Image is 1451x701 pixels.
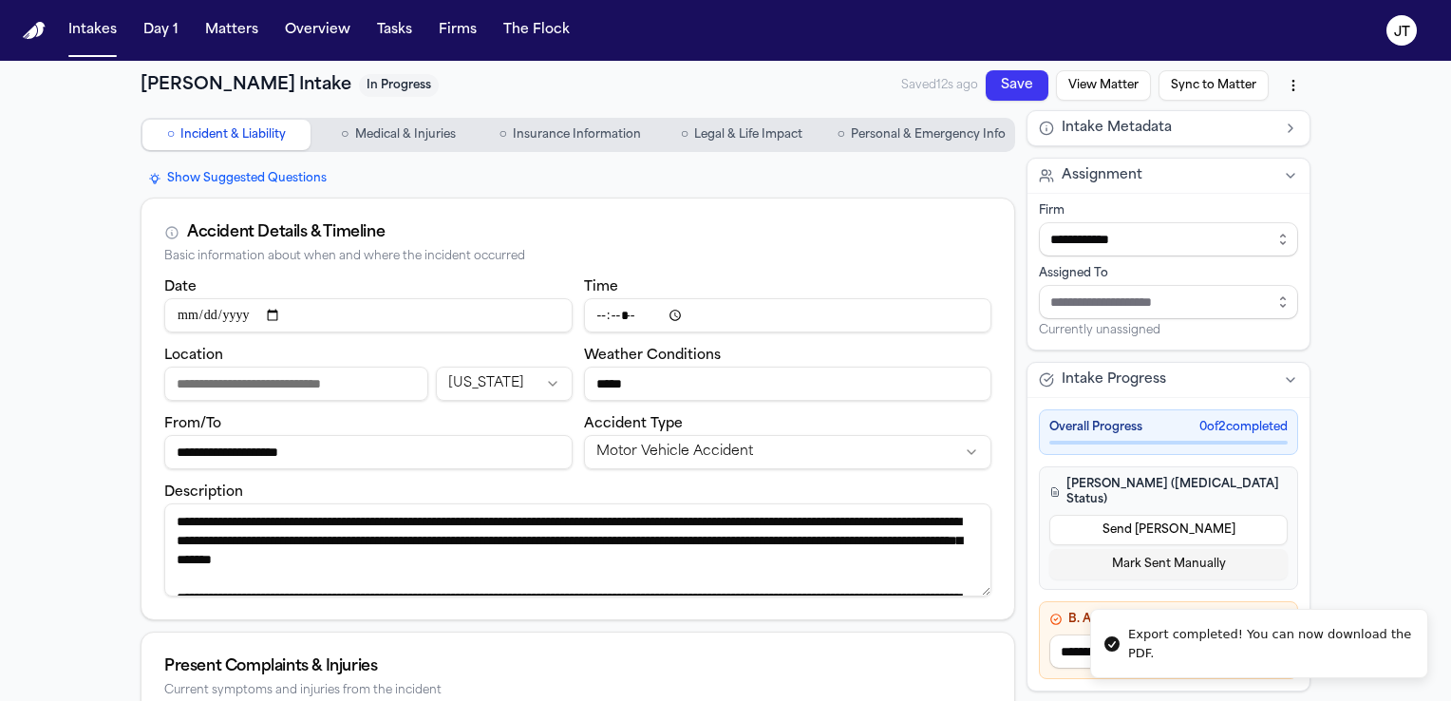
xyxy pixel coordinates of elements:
label: Date [164,280,197,294]
button: Send [PERSON_NAME] [1049,515,1288,545]
button: The Flock [496,13,577,47]
label: Accident Type [584,417,683,431]
button: Sync to Matter [1159,70,1269,101]
div: Assigned To [1039,266,1298,281]
span: Intake Progress [1062,370,1166,389]
input: Weather conditions [584,367,992,401]
button: Matters [198,13,266,47]
label: Weather Conditions [584,349,721,363]
button: Day 1 [136,13,186,47]
span: Incident & Liability [180,127,286,142]
button: More actions [1276,68,1310,103]
div: Current symptoms and injuries from the incident [164,684,991,698]
span: Insurance Information [513,127,641,142]
div: Basic information about when and where the incident occurred [164,250,991,264]
button: Show Suggested Questions [141,167,334,190]
span: ○ [167,125,175,144]
input: From/To destination [164,435,573,469]
button: Incident state [436,367,572,401]
span: In Progress [359,74,439,97]
div: Export completed! You can now download the PDF. [1128,625,1412,662]
span: Legal & Life Impact [694,127,802,142]
button: Intake Metadata [1027,111,1310,145]
textarea: Incident description [164,503,991,597]
button: Tasks [369,13,420,47]
label: Description [164,485,243,500]
span: Personal & Emergency Info [851,127,1006,142]
label: From/To [164,417,221,431]
div: Present Complaints & Injuries [164,655,991,678]
span: ○ [681,125,688,144]
span: ○ [499,125,506,144]
span: Assignment [1062,166,1142,185]
button: Intakes [61,13,124,47]
label: Location [164,349,223,363]
button: Intake Progress [1027,363,1310,397]
button: Assignment [1027,159,1310,193]
span: Overall Progress [1049,420,1142,435]
button: Save [986,70,1048,101]
input: Select firm [1039,222,1298,256]
button: Go to Insurance Information [486,120,654,150]
div: Firm [1039,203,1298,218]
button: Overview [277,13,358,47]
span: Intake Metadata [1062,119,1172,138]
span: ○ [838,125,845,144]
img: Finch Logo [23,22,46,40]
button: Go to Incident & Liability [142,120,311,150]
button: Mark Sent Manually [1049,549,1288,579]
button: View Matter [1056,70,1151,101]
h4: B. Attorney Decision [1049,612,1288,627]
button: Go to Legal & Life Impact [658,120,826,150]
span: Saved 12s ago [901,78,978,93]
h4: [PERSON_NAME] ([MEDICAL_DATA] Status) [1049,477,1288,507]
span: ○ [341,125,349,144]
button: Go to Personal & Emergency Info [830,120,1013,150]
div: Accident Details & Timeline [187,221,385,244]
h1: [PERSON_NAME] Intake [141,72,351,99]
button: Firms [431,13,484,47]
button: Go to Medical & Injuries [314,120,482,150]
input: Incident date [164,298,573,332]
span: Medical & Injuries [355,127,456,142]
a: Home [23,22,46,40]
input: Incident location [164,367,428,401]
input: Incident time [584,298,992,332]
span: 0 of 2 completed [1199,420,1288,435]
label: Time [584,280,618,294]
input: Assign to staff member [1039,285,1298,319]
span: Currently unassigned [1039,323,1160,338]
